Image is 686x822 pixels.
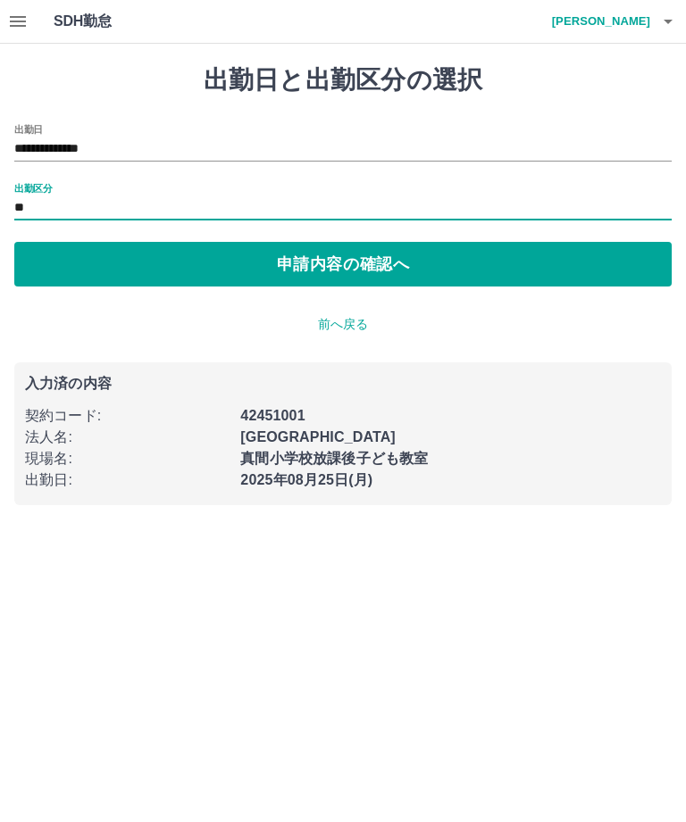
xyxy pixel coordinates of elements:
[25,427,230,448] p: 法人名 :
[14,315,672,334] p: 前へ戻る
[14,65,672,95] h1: 出勤日と出勤区分の選択
[240,408,305,423] b: 42451001
[25,448,230,469] p: 現場名 :
[240,429,396,444] b: [GEOGRAPHIC_DATA]
[25,377,661,391] p: 入力済の内容
[14,122,43,136] label: 出勤日
[25,469,230,491] p: 出勤日 :
[25,405,230,427] p: 契約コード :
[240,451,428,466] b: 真間小学校放課後子ども教室
[240,472,372,487] b: 2025年08月25日(月)
[14,242,672,286] button: 申請内容の確認へ
[14,181,52,195] label: 出勤区分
